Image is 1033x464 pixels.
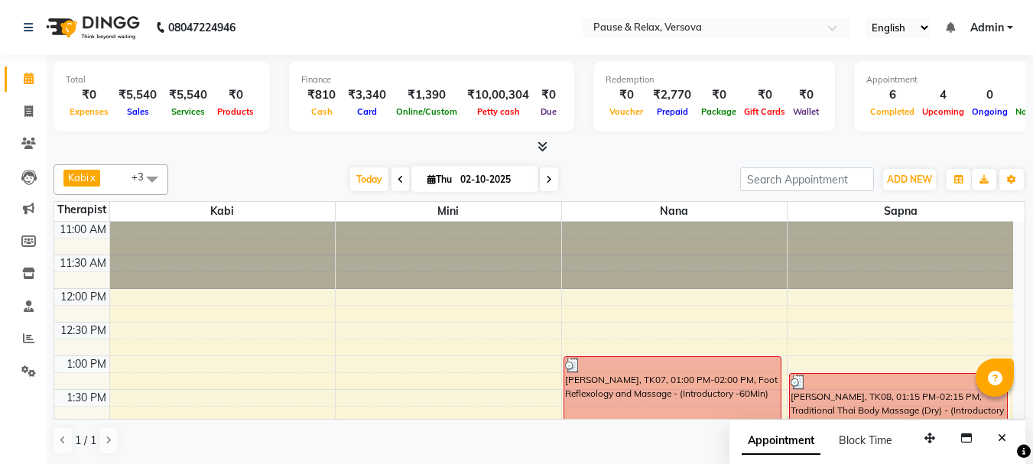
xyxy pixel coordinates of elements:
[740,106,789,117] span: Gift Cards
[564,357,781,422] div: [PERSON_NAME], TK07, 01:00 PM-02:00 PM, Foot Reflexology and Massage - (Introductory -60Min)
[342,86,392,104] div: ₹3,340
[742,427,820,455] span: Appointment
[89,171,96,183] a: x
[970,20,1004,36] span: Admin
[110,202,336,221] span: Kabi
[740,167,874,191] input: Search Appointment
[307,106,336,117] span: Cash
[537,106,560,117] span: Due
[740,86,789,104] div: ₹0
[866,86,918,104] div: 6
[132,170,155,183] span: +3
[653,106,692,117] span: Prepaid
[697,106,740,117] span: Package
[39,6,144,49] img: logo
[213,106,258,117] span: Products
[424,174,456,185] span: Thu
[866,106,918,117] span: Completed
[883,169,936,190] button: ADD NEW
[473,106,524,117] span: Petty cash
[606,86,647,104] div: ₹0
[213,86,258,104] div: ₹0
[697,86,740,104] div: ₹0
[57,255,109,271] div: 11:30 AM
[167,106,209,117] span: Services
[392,106,461,117] span: Online/Custom
[789,106,823,117] span: Wallet
[606,106,647,117] span: Voucher
[353,106,381,117] span: Card
[57,289,109,305] div: 12:00 PM
[112,86,163,104] div: ₹5,540
[461,86,535,104] div: ₹10,00,304
[301,86,342,104] div: ₹810
[68,171,89,183] span: Kabi
[168,6,236,49] b: 08047224946
[350,167,388,191] span: Today
[887,174,932,185] span: ADD NEW
[336,202,561,221] span: Mini
[66,73,258,86] div: Total
[788,202,1013,221] span: Sapna
[969,403,1018,449] iframe: chat widget
[63,390,109,406] div: 1:30 PM
[301,73,562,86] div: Finance
[392,86,461,104] div: ₹1,390
[123,106,153,117] span: Sales
[54,202,109,218] div: Therapist
[918,106,968,117] span: Upcoming
[535,86,562,104] div: ₹0
[918,86,968,104] div: 4
[562,202,788,221] span: nana
[66,106,112,117] span: Expenses
[163,86,213,104] div: ₹5,540
[57,323,109,339] div: 12:30 PM
[647,86,697,104] div: ₹2,770
[66,86,112,104] div: ₹0
[456,168,532,191] input: 2025-10-02
[75,433,96,449] span: 1 / 1
[839,433,892,447] span: Block Time
[57,222,109,238] div: 11:00 AM
[606,73,823,86] div: Redemption
[790,374,1007,439] div: [PERSON_NAME], TK08, 01:15 PM-02:15 PM, Traditional Thai Body Massage (Dry) - (Introductory -60Min)
[63,356,109,372] div: 1:00 PM
[968,86,1012,104] div: 0
[968,106,1012,117] span: Ongoing
[789,86,823,104] div: ₹0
